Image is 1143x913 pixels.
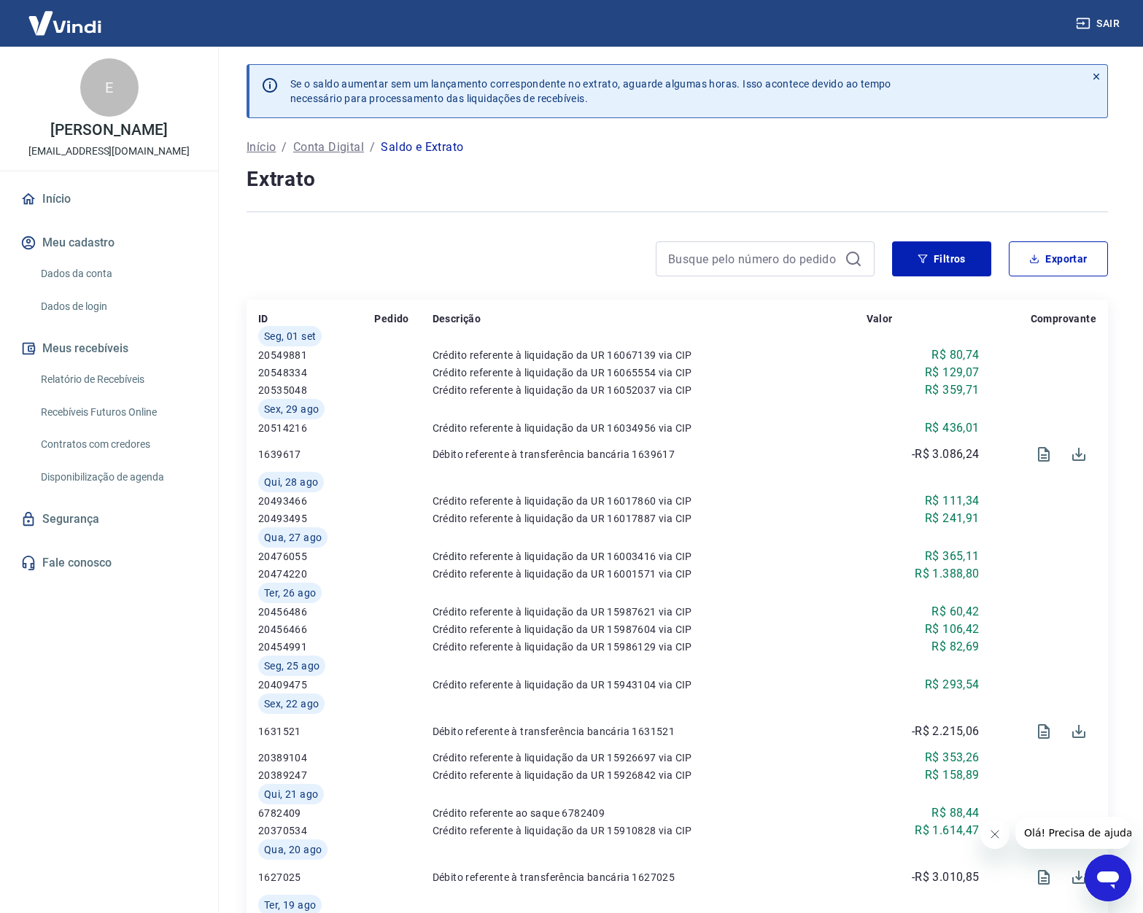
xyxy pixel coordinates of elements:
[264,842,322,857] span: Qua, 20 ago
[433,677,867,692] p: Crédito referente à liquidação da UR 15943104 via CIP
[290,77,891,106] p: Se o saldo aumentar sem um lançamento correspondente no extrato, aguarde algumas horas. Isso acon...
[433,622,867,637] p: Crédito referente à liquidação da UR 15987604 via CIP
[1073,10,1125,37] button: Sair
[9,10,123,22] span: Olá! Precisa de ajuda?
[258,421,374,435] p: 20514216
[925,381,980,399] p: R$ 359,71
[247,165,1108,194] h4: Extrato
[258,640,374,654] p: 20454991
[925,364,980,381] p: R$ 129,07
[258,622,374,637] p: 20456466
[925,766,980,784] p: R$ 158,89
[264,475,318,489] span: Qui, 28 ago
[50,123,167,138] p: [PERSON_NAME]
[264,898,316,912] span: Ter, 19 ago
[1026,437,1061,472] span: Visualizar
[18,183,201,215] a: Início
[35,292,201,322] a: Dados de login
[282,139,287,156] p: /
[18,503,201,535] a: Segurança
[293,139,364,156] a: Conta Digital
[258,870,374,885] p: 1627025
[433,750,867,765] p: Crédito referente à liquidação da UR 15926697 via CIP
[258,549,374,564] p: 20476055
[433,605,867,619] p: Crédito referente à liquidação da UR 15987621 via CIP
[931,804,979,822] p: R$ 88,44
[912,446,980,463] p: -R$ 3.086,24
[18,227,201,259] button: Meu cadastro
[867,311,893,326] p: Valor
[433,311,481,326] p: Descrição
[80,58,139,117] div: E
[264,329,316,343] span: Seg, 01 set
[35,397,201,427] a: Recebíveis Futuros Online
[258,447,374,462] p: 1639617
[433,549,867,564] p: Crédito referente à liquidação da UR 16003416 via CIP
[433,870,867,885] p: Débito referente à transferência bancária 1627025
[915,822,979,839] p: R$ 1.614,47
[258,348,374,362] p: 20549881
[925,621,980,638] p: R$ 106,42
[931,346,979,364] p: R$ 80,74
[433,383,867,397] p: Crédito referente à liquidação da UR 16052037 via CIP
[925,419,980,437] p: R$ 436,01
[264,696,319,711] span: Sex, 22 ago
[1026,860,1061,895] span: Visualizar
[912,869,980,886] p: -R$ 3.010,85
[925,510,980,527] p: R$ 241,91
[258,605,374,619] p: 20456486
[433,511,867,526] p: Crédito referente à liquidação da UR 16017887 via CIP
[433,365,867,380] p: Crédito referente à liquidação da UR 16065554 via CIP
[18,547,201,579] a: Fale conosco
[925,492,980,510] p: R$ 111,34
[433,348,867,362] p: Crédito referente à liquidação da UR 16067139 via CIP
[264,402,319,416] span: Sex, 29 ago
[1085,855,1131,901] iframe: Botão para abrir a janela de mensagens
[35,365,201,395] a: Relatório de Recebíveis
[931,603,979,621] p: R$ 60,42
[433,494,867,508] p: Crédito referente à liquidação da UR 16017860 via CIP
[1061,714,1096,749] span: Download
[433,421,867,435] p: Crédito referente à liquidação da UR 16034956 via CIP
[247,139,276,156] a: Início
[264,658,319,673] span: Seg, 25 ago
[433,768,867,782] p: Crédito referente à liquidação da UR 15926842 via CIP
[1061,437,1096,472] span: Download
[18,333,201,365] button: Meus recebíveis
[258,823,374,838] p: 20370534
[1031,311,1096,326] p: Comprovante
[258,677,374,692] p: 20409475
[668,248,839,270] input: Busque pelo número do pedido
[925,676,980,694] p: R$ 293,54
[264,586,316,600] span: Ter, 26 ago
[892,241,991,276] button: Filtros
[925,749,980,766] p: R$ 353,26
[1061,860,1096,895] span: Download
[35,259,201,289] a: Dados da conta
[915,565,979,583] p: R$ 1.388,80
[912,723,980,740] p: -R$ 2.215,06
[1015,817,1131,849] iframe: Mensagem da empresa
[1009,241,1108,276] button: Exportar
[258,365,374,380] p: 20548334
[374,311,408,326] p: Pedido
[980,820,1010,849] iframe: Fechar mensagem
[433,640,867,654] p: Crédito referente à liquidação da UR 15986129 via CIP
[35,430,201,459] a: Contratos com credores
[258,383,374,397] p: 20535048
[433,724,867,739] p: Débito referente à transferência bancária 1631521
[28,144,190,159] p: [EMAIL_ADDRESS][DOMAIN_NAME]
[258,311,268,326] p: ID
[258,724,374,739] p: 1631521
[433,806,867,820] p: Crédito referente ao saque 6782409
[258,806,374,820] p: 6782409
[35,462,201,492] a: Disponibilização de agenda
[381,139,463,156] p: Saldo e Extrato
[258,511,374,526] p: 20493495
[258,750,374,765] p: 20389104
[931,638,979,656] p: R$ 82,69
[258,768,374,782] p: 20389247
[258,494,374,508] p: 20493466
